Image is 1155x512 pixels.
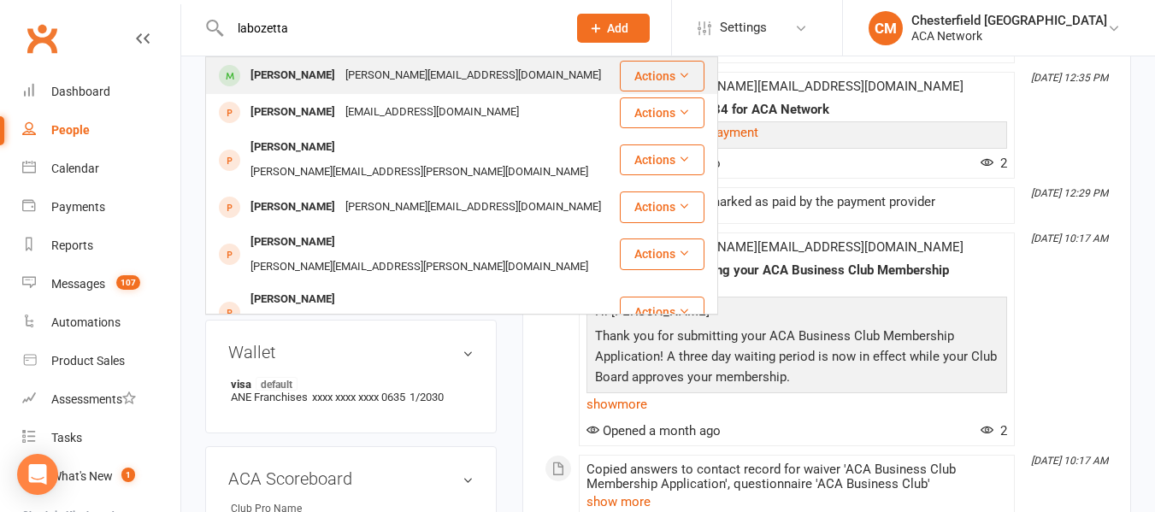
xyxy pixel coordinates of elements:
[591,301,1003,326] p: Hi [PERSON_NAME]
[22,303,180,342] a: Automations
[586,462,1007,491] div: Copied answers to contact record for waiver 'ACA Business Club Membership Application', questionn...
[245,63,340,88] div: [PERSON_NAME]
[51,431,82,444] div: Tasks
[51,85,110,98] div: Dashboard
[22,150,180,188] a: Calendar
[17,454,58,495] div: Open Intercom Messenger
[228,343,474,362] h3: Wallet
[22,227,180,265] a: Reports
[245,195,340,220] div: [PERSON_NAME]
[1031,72,1108,84] i: [DATE] 12:35 PM
[981,156,1007,171] span: 2
[228,374,474,406] li: ANE Franchises
[51,200,105,214] div: Payments
[225,16,555,40] input: Search...
[911,13,1107,28] div: Chesterfield [GEOGRAPHIC_DATA]
[51,354,125,368] div: Product Sales
[228,469,474,488] h3: ACA Scoreboard
[620,297,704,327] button: Actions
[21,17,63,60] a: Clubworx
[22,73,180,111] a: Dashboard
[869,11,903,45] div: CM
[981,423,1007,438] span: 2
[51,392,136,406] div: Assessments
[22,111,180,150] a: People
[340,195,606,220] div: [PERSON_NAME][EMAIL_ADDRESS][DOMAIN_NAME]
[410,391,444,403] span: 1/2030
[586,423,721,438] span: Opened a month ago
[607,21,628,35] span: Add
[620,238,704,269] button: Actions
[340,100,524,125] div: [EMAIL_ADDRESS][DOMAIN_NAME]
[231,377,465,391] strong: visa
[51,469,113,483] div: What's New
[620,144,704,175] button: Actions
[51,162,99,175] div: Calendar
[51,277,105,291] div: Messages
[245,287,340,312] div: [PERSON_NAME]
[1031,187,1108,199] i: [DATE] 12:29 PM
[586,79,963,94] span: Sent email to [PERSON_NAME][EMAIL_ADDRESS][DOMAIN_NAME]
[51,123,90,137] div: People
[586,195,1007,209] div: Invoice 8519984 was marked as paid by the payment provider
[22,380,180,419] a: Assessments
[121,468,135,482] span: 1
[911,28,1107,44] div: ACA Network
[1031,455,1108,467] i: [DATE] 10:17 AM
[245,230,340,255] div: [PERSON_NAME]
[577,14,650,43] button: Add
[116,275,140,290] span: 107
[586,239,963,255] span: Sent email to [PERSON_NAME][EMAIL_ADDRESS][DOMAIN_NAME]
[51,315,121,329] div: Automations
[245,100,340,125] div: [PERSON_NAME]
[620,61,704,91] button: Actions
[591,391,1003,498] p: The next step is to attend ACA Member Orientation which includes onboarding and training on how t...
[245,312,593,337] div: [PERSON_NAME][EMAIL_ADDRESS][PERSON_NAME][DOMAIN_NAME]
[620,191,704,222] button: Actions
[22,457,180,496] a: What's New1
[586,103,1007,117] div: Invoice #8719-8519984 for ACA Network
[245,160,593,185] div: [PERSON_NAME][EMAIL_ADDRESS][PERSON_NAME][DOMAIN_NAME]
[1031,232,1108,244] i: [DATE] 10:17 AM
[586,263,1007,292] div: Thank you for submitting your ACA Business Club Membership Application!
[245,135,340,160] div: [PERSON_NAME]
[245,255,593,280] div: [PERSON_NAME][EMAIL_ADDRESS][PERSON_NAME][DOMAIN_NAME]
[620,97,704,128] button: Actions
[22,265,180,303] a: Messages 107
[22,188,180,227] a: Payments
[51,238,93,252] div: Reports
[340,63,606,88] div: [PERSON_NAME][EMAIL_ADDRESS][DOMAIN_NAME]
[586,491,651,512] button: show more
[591,326,1003,391] p: Thank you for submitting your ACA Business Club Membership Application! A three day waiting perio...
[256,377,298,391] span: default
[720,9,767,47] span: Settings
[586,392,1007,416] a: show more
[22,419,180,457] a: Tasks
[22,342,180,380] a: Product Sales
[312,391,405,403] span: xxxx xxxx xxxx 0635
